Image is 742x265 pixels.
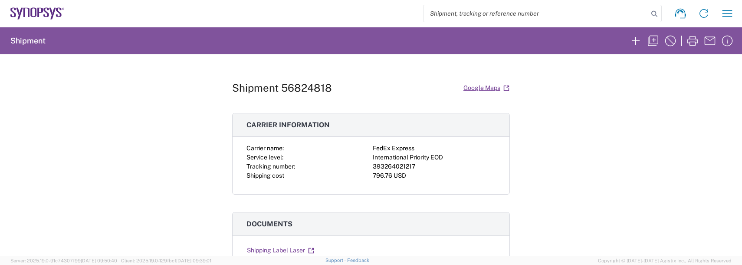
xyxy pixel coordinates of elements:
a: Support [325,258,347,263]
span: Shipping cost [246,172,284,179]
span: [DATE] 09:39:01 [176,258,211,263]
a: Feedback [347,258,369,263]
a: Google Maps [463,80,510,96]
h1: Shipment 56824818 [232,82,332,94]
div: International Priority EOD [373,153,496,162]
span: Documents [246,220,292,228]
span: Tracking number: [246,163,295,170]
input: Shipment, tracking or reference number [424,5,648,22]
span: [DATE] 09:50:40 [81,258,117,263]
a: Shipping Label Laser [246,243,315,258]
span: Copyright © [DATE]-[DATE] Agistix Inc., All Rights Reserved [598,257,732,265]
span: Carrier name: [246,145,284,152]
h2: Shipment [10,36,46,46]
span: Server: 2025.19.0-91c74307f99 [10,258,117,263]
span: Service level: [246,154,283,161]
span: Client: 2025.19.0-129fbcf [121,258,211,263]
span: Carrier information [246,121,330,129]
div: FedEx Express [373,144,496,153]
div: 393264021217 [373,162,496,171]
div: 796.76 USD [373,171,496,180]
